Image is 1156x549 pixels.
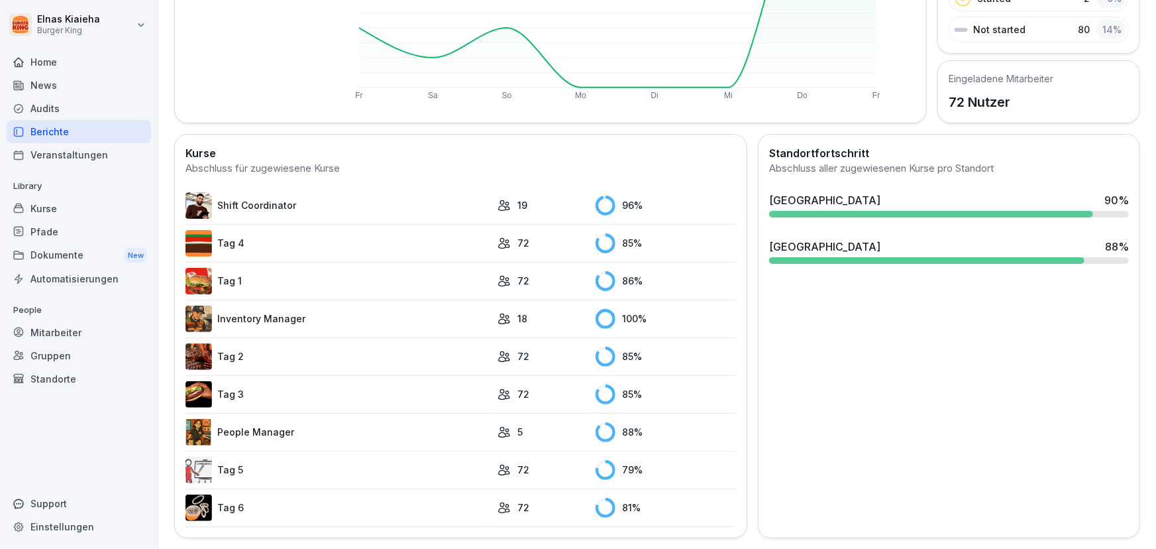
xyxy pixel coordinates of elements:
a: Shift Coordinator [185,192,491,219]
p: 72 [517,236,529,250]
img: q4kvd0p412g56irxfxn6tm8s.png [185,192,212,219]
a: Pfade [7,220,151,243]
img: xc3x9m9uz5qfs93t7kmvoxs4.png [185,419,212,446]
a: Tag 5 [185,457,491,483]
p: 72 [517,463,529,477]
a: Mitarbeiter [7,321,151,344]
div: 79 % [596,460,736,480]
div: Abschluss für zugewiesene Kurse [185,161,736,176]
h2: Kurse [185,145,736,161]
div: Abschluss aller zugewiesenen Kurse pro Standort [769,161,1129,176]
a: Kurse [7,197,151,220]
div: 14 % [1096,20,1126,39]
p: 72 [517,349,529,363]
div: Support [7,492,151,515]
img: kxzo5hlrfunza98hyv09v55a.png [185,268,212,294]
a: [GEOGRAPHIC_DATA]90% [764,187,1134,223]
div: 85 % [596,347,736,367]
div: New [125,248,147,263]
div: 85 % [596,233,736,253]
a: Einstellungen [7,515,151,538]
a: DokumenteNew [7,243,151,268]
img: o1h5p6rcnzw0lu1jns37xjxx.png [185,306,212,332]
a: Berichte [7,120,151,143]
p: 72 [517,387,529,401]
img: vy1vuzxsdwx3e5y1d1ft51l0.png [185,457,212,483]
img: hzkj8u8nkg09zk50ub0d0otk.png [185,343,212,370]
text: Sa [428,91,438,100]
div: 85 % [596,385,736,404]
a: Gruppen [7,344,151,367]
a: Inventory Manager [185,306,491,332]
p: Not started [973,23,1025,36]
a: Standorte [7,367,151,391]
p: 18 [517,312,527,326]
a: Automatisierungen [7,267,151,290]
text: So [502,91,512,100]
p: People [7,300,151,321]
text: Fr [355,91,362,100]
h5: Eingeladene Mitarbeiter [949,72,1053,86]
img: cq6tslmxu1pybroki4wxmcwi.png [185,381,212,408]
a: Tag 6 [185,495,491,521]
text: Fr [873,91,880,100]
div: [GEOGRAPHIC_DATA] [769,192,880,208]
p: 80 [1078,23,1090,36]
p: Burger King [37,26,100,35]
div: 88 % [596,422,736,442]
div: 86 % [596,271,736,291]
img: rvamvowt7cu6mbuhfsogl0h5.png [185,495,212,521]
text: Do [798,91,808,100]
div: [GEOGRAPHIC_DATA] [769,239,880,255]
a: News [7,74,151,97]
img: a35kjdk9hf9utqmhbz0ibbvi.png [185,230,212,257]
p: 72 [517,501,529,515]
text: Mo [575,91,586,100]
p: 72 [517,274,529,288]
a: Tag 4 [185,230,491,257]
a: [GEOGRAPHIC_DATA]88% [764,233,1134,269]
a: Audits [7,97,151,120]
p: 72 Nutzer [949,92,1053,112]
div: 100 % [596,309,736,329]
div: 88 % [1105,239,1129,255]
a: Home [7,50,151,74]
a: Veranstaltungen [7,143,151,166]
a: Tag 3 [185,381,491,408]
p: Library [7,176,151,197]
div: Dokumente [7,243,151,268]
text: Mi [725,91,733,100]
p: Elnas Kiaieha [37,14,100,25]
p: 5 [517,425,523,439]
a: Tag 2 [185,343,491,370]
p: 19 [517,198,527,212]
div: 90 % [1104,192,1129,208]
div: 81 % [596,498,736,518]
a: People Manager [185,419,491,446]
div: 96 % [596,196,736,215]
a: Tag 1 [185,268,491,294]
h2: Standortfortschritt [769,145,1129,161]
text: Di [651,91,658,100]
